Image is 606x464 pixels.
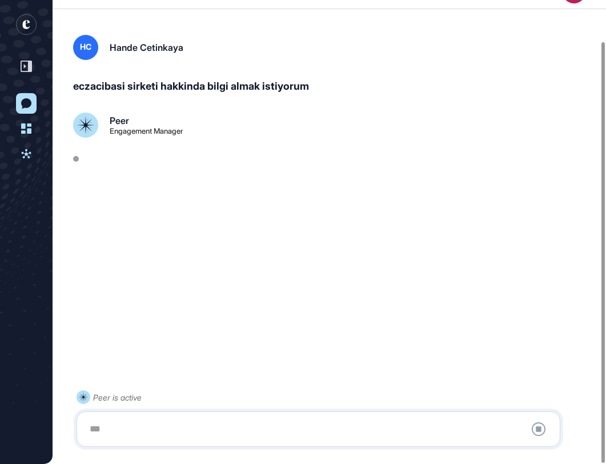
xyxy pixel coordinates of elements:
[110,116,129,125] div: Peer
[16,14,37,35] div: entrapeer-logo
[110,43,183,52] div: Hande Cetinkaya
[73,78,585,95] div: eczacibasi sirketi hakkinda bilgi almak istiyorum
[93,390,142,405] div: Peer is active
[80,42,91,51] span: HC
[110,127,183,135] div: Engagement Manager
